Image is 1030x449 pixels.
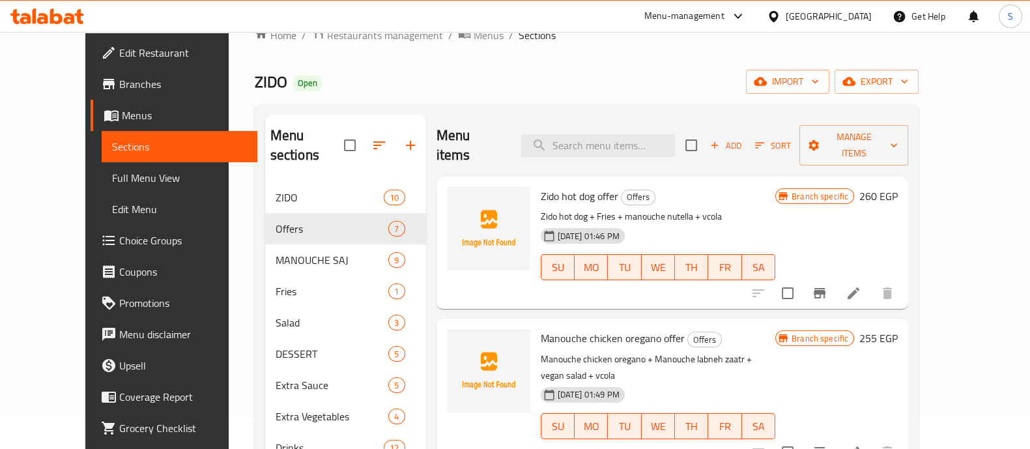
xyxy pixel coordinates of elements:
[642,254,675,280] button: WE
[265,338,426,369] div: DESSERT5
[742,254,775,280] button: SA
[276,190,384,205] span: ZIDO
[119,264,247,280] span: Coupons
[112,201,247,217] span: Edit Menu
[389,411,404,423] span: 4
[752,136,794,156] button: Sort
[395,130,426,161] button: Add section
[265,369,426,401] div: Extra Sauce5
[302,27,306,43] li: /
[364,130,395,161] span: Sort sections
[680,258,703,277] span: TH
[845,74,908,90] span: export
[642,413,675,439] button: WE
[389,285,404,298] span: 1
[388,283,405,299] div: items
[119,295,247,311] span: Promotions
[119,389,247,405] span: Coverage Report
[708,138,743,153] span: Add
[835,70,919,94] button: export
[389,317,404,329] span: 3
[447,187,530,270] img: Zido hot dog offer
[580,417,603,436] span: MO
[541,351,775,384] p: Manouche chicken oregano + Manouche labneh zaatr + vegan salad + vcola
[119,76,247,92] span: Branches
[552,230,625,242] span: [DATE] 01:46 PM
[388,315,405,330] div: items
[705,136,747,156] button: Add
[786,190,853,203] span: Branch specific
[713,417,736,436] span: FR
[384,192,404,204] span: 10
[755,138,791,153] span: Sort
[276,346,389,362] span: DESSERT
[293,76,322,91] div: Open
[276,315,389,330] span: Salad
[255,67,287,96] span: ZIDO
[102,131,257,162] a: Sections
[91,381,257,413] a: Coverage Report
[859,187,898,205] h6: 260 EGP
[255,27,919,44] nav: breadcrumb
[708,413,741,439] button: FR
[336,132,364,159] span: Select all sections
[708,254,741,280] button: FR
[91,413,257,444] a: Grocery Checklist
[388,252,405,268] div: items
[547,417,569,436] span: SU
[859,329,898,347] h6: 255 EGP
[388,409,405,424] div: items
[265,182,426,213] div: ZIDO10
[647,417,670,436] span: WE
[270,126,344,165] h2: Menu sections
[552,388,625,401] span: [DATE] 01:49 PM
[276,377,389,393] span: Extra Sauce
[613,258,636,277] span: TU
[872,278,903,309] button: delete
[580,258,603,277] span: MO
[276,221,389,237] span: Offers
[119,233,247,248] span: Choice Groups
[276,252,389,268] div: MANOUCHE SAJ
[541,328,685,348] span: Manouche chicken oregano offer
[519,27,556,43] span: Sections
[265,307,426,338] div: Salad3
[799,125,909,166] button: Manage items
[112,139,247,154] span: Sections
[786,9,872,23] div: [GEOGRAPHIC_DATA]
[388,377,405,393] div: items
[541,209,775,225] p: Zido hot dog + Fries + manouche nutella + vcola
[608,413,641,439] button: TU
[389,254,404,267] span: 9
[521,134,675,157] input: search
[91,350,257,381] a: Upsell
[91,287,257,319] a: Promotions
[575,413,608,439] button: MO
[255,27,296,43] a: Home
[276,409,389,424] span: Extra Vegetables
[713,258,736,277] span: FR
[774,280,801,307] span: Select to update
[786,332,853,345] span: Branch specific
[509,27,513,43] li: /
[91,256,257,287] a: Coupons
[474,27,504,43] span: Menus
[265,276,426,307] div: Fries1
[388,346,405,362] div: items
[687,332,722,347] div: Offers
[388,221,405,237] div: items
[541,413,575,439] button: SU
[102,194,257,225] a: Edit Menu
[541,254,575,280] button: SU
[675,254,708,280] button: TH
[678,132,705,159] span: Select section
[756,74,819,90] span: import
[276,283,389,299] span: Fries
[91,319,257,350] a: Menu disclaimer
[293,78,322,89] span: Open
